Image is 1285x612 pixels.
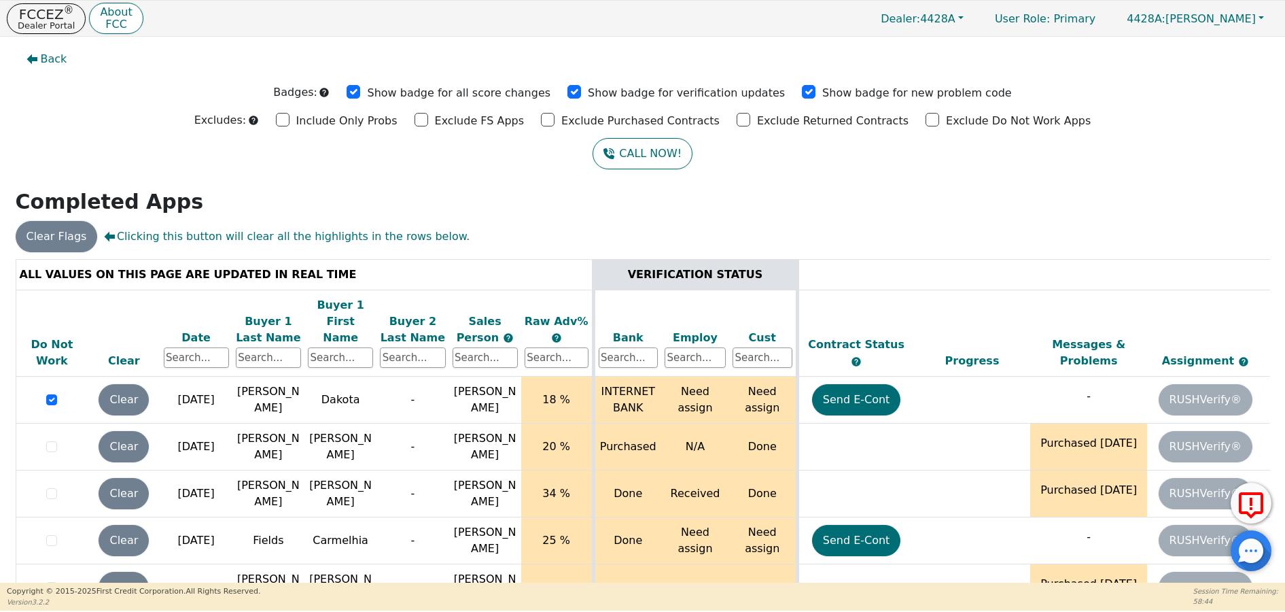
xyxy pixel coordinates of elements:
p: FCCEZ [18,7,75,21]
p: Show badge for verification updates [588,85,785,101]
p: Excludes: [194,112,246,129]
td: [PERSON_NAME] [304,424,376,471]
button: Clear [99,384,149,415]
span: 34 % [542,487,570,500]
button: Clear Flags [16,221,98,252]
input: Search... [665,347,726,368]
span: Dealer: [881,12,920,25]
td: Received [661,471,729,517]
td: [DATE] [160,471,232,517]
button: Send E-Cont [812,525,901,556]
button: Dealer:4428A [866,8,978,29]
span: 20 % [542,440,570,453]
div: VERIFICATION STATUS [599,267,792,283]
td: INTERNET BANK [593,377,661,424]
button: FCCEZ®Dealer Portal [7,3,86,34]
td: - [376,377,448,424]
span: 18 % [542,393,570,406]
div: Bank [599,330,658,346]
span: [PERSON_NAME] [454,526,516,555]
div: Clear [91,353,156,369]
span: [PERSON_NAME] [1127,12,1256,25]
span: 25 % [542,534,570,547]
p: Primary [981,5,1109,32]
td: Carmelhia [304,517,376,564]
td: Dakota [304,377,376,424]
td: Done [593,471,661,517]
button: CALL NOW! [593,138,692,169]
td: Need assign [661,377,729,424]
td: [PERSON_NAME] [232,564,304,611]
td: Done [729,471,797,517]
p: Session Time Remaining: [1193,586,1278,596]
div: Do Not Work [20,337,85,369]
p: Show badge for all score changes [367,85,550,101]
p: - [1034,388,1144,405]
td: [PERSON_NAME] [232,424,304,471]
strong: Completed Apps [16,190,204,214]
div: Cust [733,330,792,346]
div: Progress [917,353,1027,369]
button: AboutFCC [89,3,143,35]
td: Need assign [729,377,797,424]
p: Exclude Purchased Contracts [561,113,720,129]
p: About [100,7,132,18]
td: Fields [232,517,304,564]
td: [DATE] [160,564,232,611]
p: Exclude Do Not Work Apps [946,113,1091,129]
div: Buyer 2 Last Name [380,313,445,346]
input: Search... [164,347,229,368]
button: Clear [99,525,149,556]
td: Done [729,424,797,471]
input: Search... [453,347,518,368]
span: [PERSON_NAME] [454,385,516,414]
sup: ® [64,4,74,16]
button: Back [16,44,78,75]
td: N/A [661,424,729,471]
p: Show badge for new problem code [822,85,1012,101]
p: Purchased [DATE] [1034,435,1144,452]
div: Employ [665,330,726,346]
button: Send E-Cont [812,384,901,415]
span: 4428A [881,12,955,25]
input: Search... [733,347,792,368]
td: - [376,564,448,611]
div: ALL VALUES ON THIS PAGE ARE UPDATED IN REAL TIME [20,267,588,283]
span: [PERSON_NAME] [454,573,516,602]
td: Need assign [729,517,797,564]
td: - [376,471,448,517]
p: - [1034,529,1144,545]
p: FCC [100,19,132,30]
p: 58:44 [1193,596,1278,607]
input: Search... [525,347,588,368]
div: Buyer 1 First Name [308,297,373,346]
p: Include Only Probs [296,113,398,129]
p: Copyright © 2015- 2025 First Credit Corporation. [7,586,260,598]
td: [PERSON_NAME] [232,471,304,517]
button: 4428A:[PERSON_NAME] [1112,8,1278,29]
span: [PERSON_NAME] [454,432,516,461]
p: Purchased [DATE] [1034,482,1144,498]
td: [PERSON_NAME] [304,564,376,611]
td: [DATE] [160,517,232,564]
p: Dealer Portal [18,21,75,30]
div: Messages & Problems [1034,337,1144,369]
button: Clear [99,572,149,603]
span: Clicking this button will clear all the highlights in the rows below. [104,228,470,245]
div: Date [164,330,229,346]
input: Search... [599,347,658,368]
span: Contract Status [808,338,904,351]
p: Exclude FS Apps [435,113,525,129]
td: - [376,424,448,471]
span: Raw Adv% [525,315,588,328]
td: [PERSON_NAME] [232,377,304,424]
span: 4428A: [1127,12,1165,25]
td: [DATE] [160,424,232,471]
span: User Role : [995,12,1050,25]
td: N/A [661,564,729,611]
td: Done [593,517,661,564]
input: Search... [380,347,445,368]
